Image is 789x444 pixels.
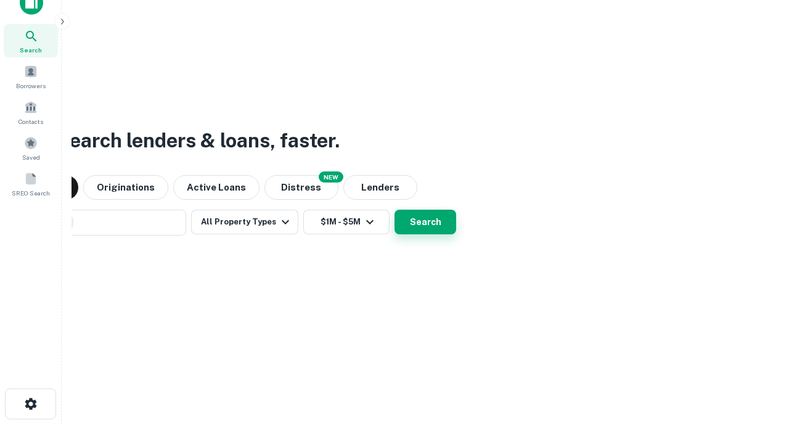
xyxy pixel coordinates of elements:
button: Search distressed loans with lien and other non-mortgage details. [264,175,338,200]
span: Borrowers [16,81,46,91]
a: Search [4,24,58,57]
span: Contacts [18,117,43,126]
iframe: Chat Widget [727,345,789,405]
button: All Property Types [191,210,298,234]
button: Lenders [343,175,417,200]
button: Originations [83,175,168,200]
button: Search [394,210,456,234]
span: Saved [22,152,40,162]
span: Search [20,45,42,55]
button: Active Loans [173,175,260,200]
div: NEW [319,171,343,183]
span: SREO Search [12,188,50,198]
h3: Search lenders & loans, faster. [56,126,340,155]
a: Contacts [4,96,58,129]
a: SREO Search [4,167,58,200]
a: Saved [4,131,58,165]
a: Borrowers [4,60,58,93]
button: $1M - $5M [303,210,390,234]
